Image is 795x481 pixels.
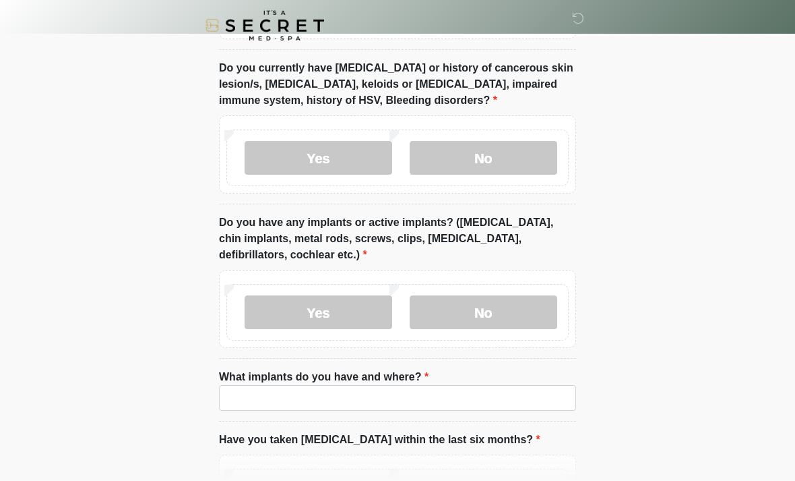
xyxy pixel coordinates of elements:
[219,369,428,385] label: What implants do you have and where?
[219,60,576,109] label: Do you currently have [MEDICAL_DATA] or history of cancerous skin lesion/s, [MEDICAL_DATA], keloi...
[245,295,392,329] label: Yes
[245,141,392,175] label: Yes
[219,215,576,263] label: Do you have any implants or active implants? ([MEDICAL_DATA], chin implants, metal rods, screws, ...
[410,295,557,329] label: No
[205,10,324,40] img: It's A Secret Med Spa Logo
[219,432,540,448] label: Have you taken [MEDICAL_DATA] within the last six months?
[410,141,557,175] label: No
